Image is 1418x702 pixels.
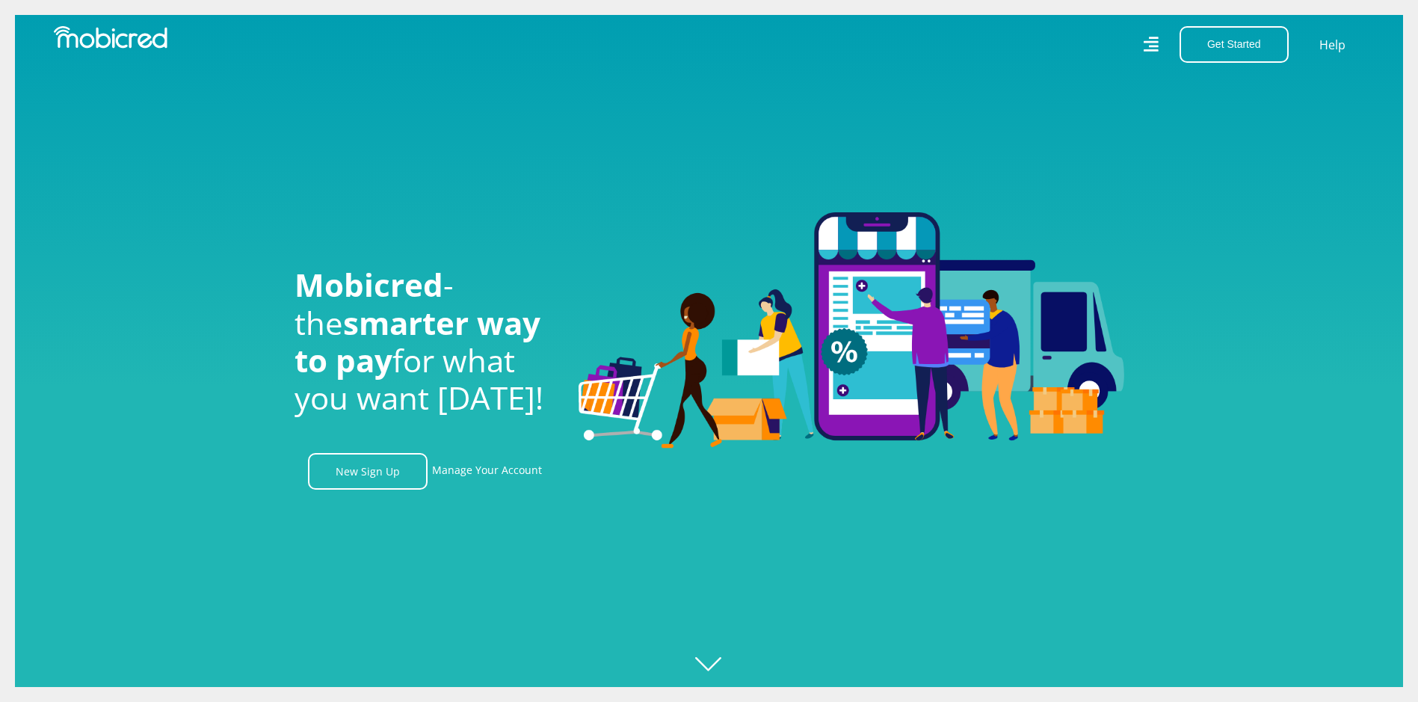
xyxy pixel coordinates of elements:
button: Get Started [1180,26,1289,63]
a: Manage Your Account [432,453,542,490]
a: New Sign Up [308,453,428,490]
span: Mobicred [295,263,443,306]
img: Mobicred [54,26,167,49]
img: Welcome to Mobicred [579,212,1124,449]
h1: - the for what you want [DATE]! [295,266,556,417]
span: smarter way to pay [295,301,540,381]
a: Help [1319,35,1346,55]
